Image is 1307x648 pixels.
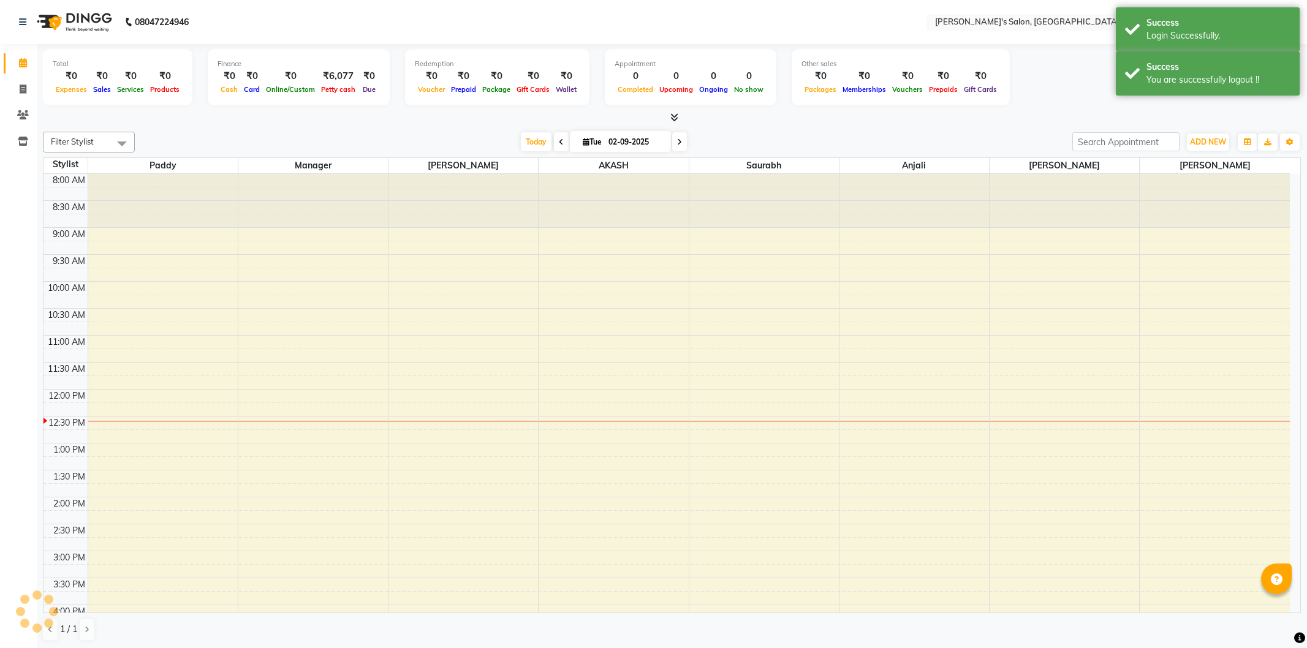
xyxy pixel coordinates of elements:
span: Package [479,85,513,94]
span: Paddy [88,158,238,173]
div: Other sales [801,59,1000,69]
div: ₹0 [553,69,580,83]
span: Filter Stylist [51,137,94,146]
span: Products [147,85,183,94]
input: 2025-09-02 [605,133,666,151]
div: 12:30 PM [46,416,88,429]
span: Sales [90,85,114,94]
div: ₹0 [218,69,241,83]
span: Memberships [839,85,889,94]
span: Gift Cards [513,85,553,94]
span: [PERSON_NAME] [1140,158,1290,173]
span: Gift Cards [961,85,1000,94]
span: Saurabh [689,158,839,173]
div: You are successfully logout !! [1146,73,1290,86]
div: 8:00 AM [50,174,88,187]
span: 1 / 1 [60,623,77,636]
div: Stylist [44,158,88,171]
span: Prepaid [448,85,479,94]
span: Petty cash [318,85,358,94]
span: ADD NEW [1190,137,1226,146]
div: ₹0 [889,69,926,83]
div: ₹0 [479,69,513,83]
div: ₹0 [513,69,553,83]
div: 0 [696,69,731,83]
div: 2:30 PM [51,524,88,537]
div: Finance [218,59,380,69]
span: Upcoming [656,85,696,94]
div: Total [53,59,183,69]
span: Manager [238,158,388,173]
span: Card [241,85,263,94]
b: 08047224946 [135,5,189,39]
span: Anjali [839,158,989,173]
div: 4:00 PM [51,605,88,618]
div: 3:00 PM [51,551,88,564]
div: 11:00 AM [45,336,88,348]
div: 9:30 AM [50,255,88,268]
span: [PERSON_NAME] [990,158,1139,173]
div: 8:30 AM [50,201,88,214]
div: Success [1146,17,1290,29]
div: ₹0 [415,69,448,83]
span: Ongoing [696,85,731,94]
div: 9:00 AM [50,228,88,241]
div: ₹0 [263,69,318,83]
span: Cash [218,85,241,94]
div: ₹0 [147,69,183,83]
div: 0 [731,69,767,83]
div: 2:00 PM [51,497,88,510]
div: ₹0 [90,69,114,83]
span: Services [114,85,147,94]
div: 10:00 AM [45,282,88,295]
div: ₹0 [801,69,839,83]
span: Vouchers [889,85,926,94]
div: Redemption [415,59,580,69]
div: 0 [656,69,696,83]
div: Success [1146,61,1290,73]
div: ₹0 [358,69,380,83]
div: 11:30 AM [45,363,88,375]
div: ₹0 [448,69,479,83]
span: Expenses [53,85,90,94]
div: Login Successfully. [1146,29,1290,42]
div: ₹6,077 [318,69,358,83]
div: 3:30 PM [51,578,88,591]
img: logo [31,5,115,39]
span: Prepaids [926,85,961,94]
span: Packages [801,85,839,94]
div: 12:00 PM [46,390,88,402]
span: Voucher [415,85,448,94]
span: Due [360,85,379,94]
div: 1:00 PM [51,443,88,456]
div: 0 [615,69,656,83]
span: [PERSON_NAME] [388,158,538,173]
div: 1:30 PM [51,470,88,483]
div: ₹0 [926,69,961,83]
span: No show [731,85,767,94]
div: ₹0 [53,69,90,83]
span: Wallet [553,85,580,94]
div: ₹0 [114,69,147,83]
div: Appointment [615,59,767,69]
span: Online/Custom [263,85,318,94]
span: Completed [615,85,656,94]
div: ₹0 [839,69,889,83]
button: ADD NEW [1187,134,1229,151]
div: 10:30 AM [45,309,88,322]
div: ₹0 [241,69,263,83]
input: Search Appointment [1072,132,1180,151]
span: AKASH [539,158,688,173]
span: Today [521,132,551,151]
span: Tue [580,137,605,146]
div: ₹0 [961,69,1000,83]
